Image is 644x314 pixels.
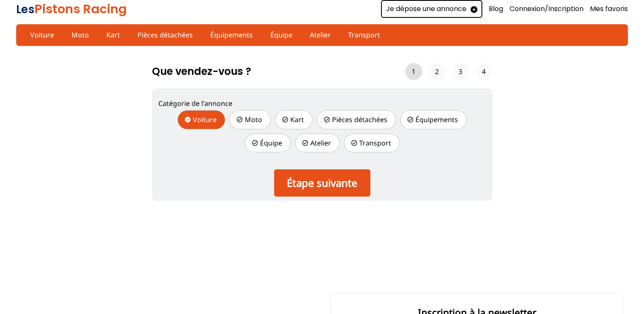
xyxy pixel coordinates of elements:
[429,63,446,80] div: 2
[452,63,469,80] div: 3
[101,28,126,42] a: Kart
[274,169,370,197] div: Étape suivante
[405,63,422,80] div: 1
[177,110,225,129] p: Voiture
[304,28,336,42] a: Atelier
[205,28,258,42] a: Équipements
[344,134,400,152] p: Transport
[132,28,198,42] a: Pièces détachées
[16,2,34,17] span: Les
[317,110,396,129] p: Pièces détachées
[475,63,492,80] div: 4
[400,110,467,129] p: Équipements
[16,0,127,17] a: LesPistons Racing
[343,28,386,42] a: Transport
[245,134,291,152] p: Équipe
[489,4,503,14] a: Blog
[66,28,94,42] a: Moto
[590,4,628,14] a: Mes favoris
[265,28,298,42] a: Équipe
[295,134,340,152] p: Atelier
[275,110,312,129] p: Kart
[25,28,60,42] a: Voiture
[152,61,251,82] h1: Que vendez-vous ?
[509,4,584,14] a: Connexion/Inscription
[158,99,486,108] p: Catégorie de l'annonce
[229,110,271,129] p: Moto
